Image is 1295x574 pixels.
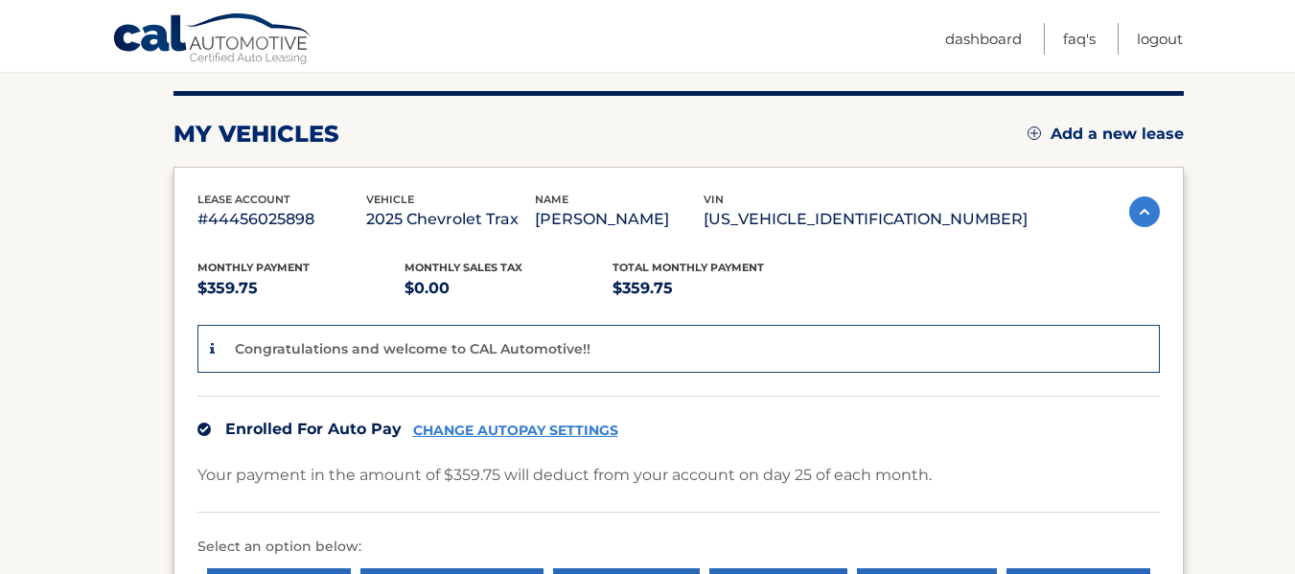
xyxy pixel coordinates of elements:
[1063,23,1096,55] a: FAQ's
[1137,23,1183,55] a: Logout
[197,261,310,274] span: Monthly Payment
[704,206,1028,233] p: [US_VEHICLE_IDENTIFICATION_NUMBER]
[197,536,1160,559] p: Select an option below:
[197,193,290,206] span: lease account
[405,261,522,274] span: Monthly sales Tax
[704,193,724,206] span: vin
[1129,196,1160,227] img: accordion-active.svg
[1028,126,1041,140] img: add.svg
[197,423,211,436] img: check.svg
[613,275,821,302] p: $359.75
[945,23,1022,55] a: Dashboard
[173,120,339,149] h2: my vehicles
[366,206,535,233] p: 2025 Chevrolet Trax
[405,275,613,302] p: $0.00
[613,261,764,274] span: Total Monthly Payment
[535,206,704,233] p: [PERSON_NAME]
[535,193,568,206] span: name
[197,462,932,489] p: Your payment in the amount of $359.75 will deduct from your account on day 25 of each month.
[413,423,618,439] a: CHANGE AUTOPAY SETTINGS
[1028,125,1184,144] a: Add a new lease
[366,193,414,206] span: vehicle
[197,275,405,302] p: $359.75
[235,340,590,357] p: Congratulations and welcome to CAL Automotive!!
[225,420,402,438] span: Enrolled For Auto Pay
[112,12,313,68] a: Cal Automotive
[197,206,366,233] p: #44456025898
